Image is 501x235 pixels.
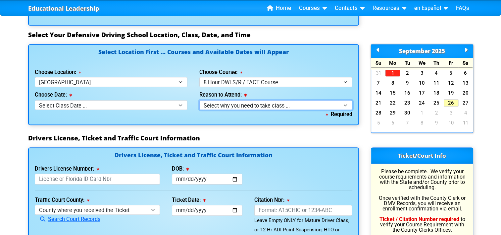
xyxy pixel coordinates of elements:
a: 25 [429,100,444,106]
a: 5 [444,70,458,76]
a: 4 [458,110,473,116]
a: 30 [400,110,415,116]
a: FAQs [453,3,472,13]
a: 5 [371,119,386,126]
input: License or Florida ID Card Nbr [35,174,160,185]
a: 3 [444,110,458,116]
a: 10 [444,119,458,126]
a: 7 [400,119,415,126]
a: 2 [429,110,444,116]
a: 7 [371,80,386,86]
span: September [399,47,430,55]
a: 8 [385,80,400,86]
label: Choose Course: [199,70,242,75]
h3: Ticket/Court Info [371,148,473,164]
a: Educational Leadership [28,3,99,14]
input: Format: A15CHIC or 1234-ABC [254,205,352,216]
a: 12 [444,80,458,86]
label: Reason to Attend: [199,92,247,98]
input: mm/dd/yyyy [172,205,242,216]
h4: Select Location First ... Courses and Available Dates will Appear [35,49,352,63]
a: 23 [400,100,415,106]
div: Fr [444,58,458,68]
a: 28 [371,110,386,116]
a: 10 [415,80,429,86]
a: 18 [429,90,444,96]
a: 14 [371,90,386,96]
a: 6 [458,70,473,76]
a: 16 [400,90,415,96]
label: Traffic Court County: [35,197,89,203]
a: Home [264,3,294,13]
a: 3 [415,70,429,76]
a: 24 [415,100,429,106]
h4: Drivers License, Ticket and Traffic Court Information [35,152,352,159]
label: Choose Location: [35,70,81,75]
h3: Select Your Defensive Driving School Location, Class, Date, and Time [28,31,473,39]
a: 11 [458,119,473,126]
label: Choose Date: [35,92,72,98]
a: 29 [385,110,400,116]
div: Sa [458,58,473,68]
b: Ticket / Citation Number required [379,216,459,222]
a: 15 [385,90,400,96]
a: Search Court Records [35,216,100,222]
div: Mo [385,58,400,68]
a: 1 [385,70,400,76]
a: 21 [371,100,386,106]
a: 1 [415,110,429,116]
a: 2 [400,70,415,76]
a: 11 [429,80,444,86]
div: We [415,58,429,68]
div: Tu [400,58,415,68]
a: 22 [385,100,400,106]
h3: Drivers License, Ticket and Traffic Court Information [28,134,473,142]
a: 13 [458,80,473,86]
input: mm/dd/yyyy [172,174,242,185]
label: Citation Nbr: [254,197,289,203]
div: Th [429,58,444,68]
a: 4 [429,70,444,76]
a: 20 [458,90,473,96]
label: Ticket Date: [172,197,206,203]
a: en Español [412,3,451,13]
a: 8 [415,119,429,126]
a: Courses [296,3,329,13]
a: 9 [400,80,415,86]
a: 27 [458,100,473,106]
a: 9 [429,119,444,126]
a: 6 [385,119,400,126]
a: Resources [370,3,409,13]
a: 31 [371,70,386,76]
label: Drivers License Number: [35,166,99,172]
a: 19 [444,90,458,96]
span: 2025 [432,47,445,55]
a: 26 [444,100,458,106]
div: Su [371,58,386,68]
a: 17 [415,90,429,96]
b: Required [326,111,352,118]
label: DOB: [172,166,189,172]
a: Contacts [332,3,367,13]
